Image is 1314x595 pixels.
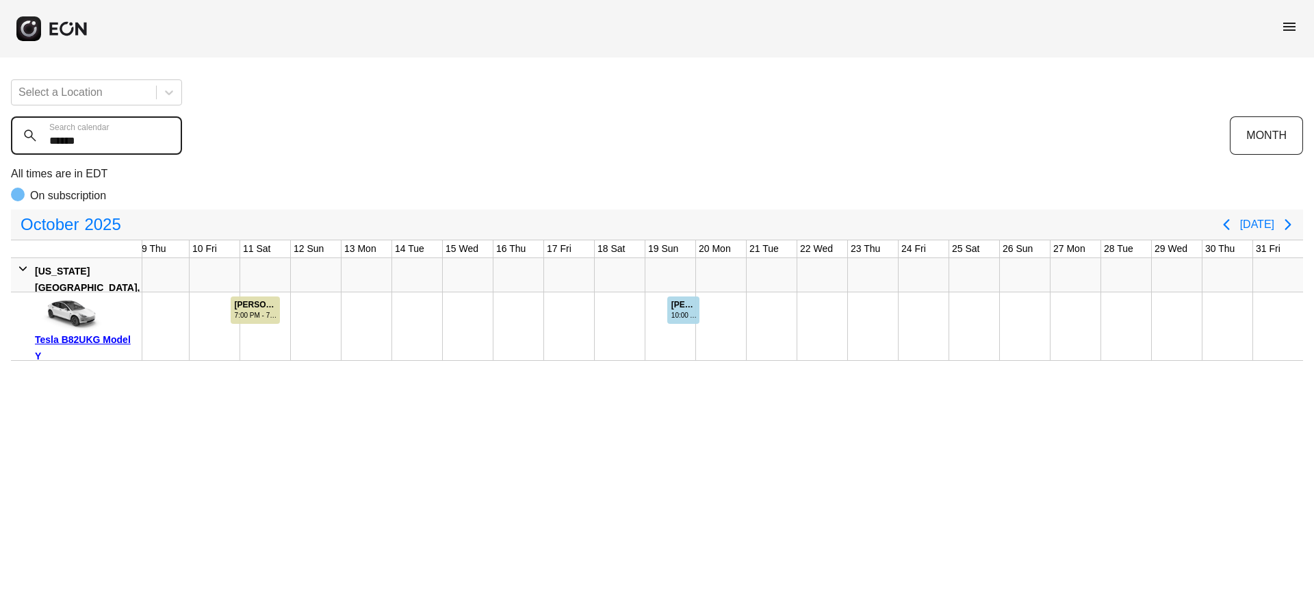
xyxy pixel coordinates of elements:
div: 27 Mon [1051,240,1088,257]
div: 10:00 AM - 2:00 AM [671,310,698,320]
button: Previous page [1213,211,1240,238]
p: All times are in EDT [11,166,1303,182]
div: Rented for 1 days by Dylan Costa Current status is verified [230,292,281,324]
span: 2025 [81,211,123,238]
div: 18 Sat [595,240,628,257]
div: 29 Wed [1152,240,1190,257]
div: 24 Fri [899,240,929,257]
div: 31 Fri [1253,240,1283,257]
div: 13 Mon [342,240,379,257]
div: 9 Thu [139,240,169,257]
div: [PERSON_NAME] #77322 [671,300,698,310]
div: 23 Thu [848,240,883,257]
div: [PERSON_NAME] #76299 [235,300,279,310]
label: Search calendar [49,122,109,133]
div: [US_STATE][GEOGRAPHIC_DATA], [GEOGRAPHIC_DATA] [35,263,140,312]
img: car [35,297,103,331]
div: 28 Tue [1101,240,1136,257]
div: Tesla B82UKG Model Y [35,331,137,364]
div: Rented for 1 days by Colin Hopkins Current status is open [667,292,700,324]
div: 22 Wed [797,240,836,257]
div: 14 Tue [392,240,427,257]
p: On subscription [30,188,106,204]
button: [DATE] [1240,212,1274,237]
div: 12 Sun [291,240,326,257]
button: Next page [1274,211,1302,238]
span: October [18,211,81,238]
div: 21 Tue [747,240,782,257]
div: 20 Mon [696,240,734,257]
div: 7:00 PM - 7:00 PM [235,310,279,320]
div: 26 Sun [1000,240,1035,257]
span: menu [1281,18,1298,35]
div: 25 Sat [949,240,982,257]
div: 10 Fri [190,240,220,257]
div: 15 Wed [443,240,481,257]
div: 19 Sun [645,240,681,257]
div: 17 Fri [544,240,574,257]
button: MONTH [1230,116,1303,155]
div: 11 Sat [240,240,273,257]
button: October2025 [12,211,129,238]
div: 30 Thu [1202,240,1237,257]
div: 16 Thu [493,240,528,257]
